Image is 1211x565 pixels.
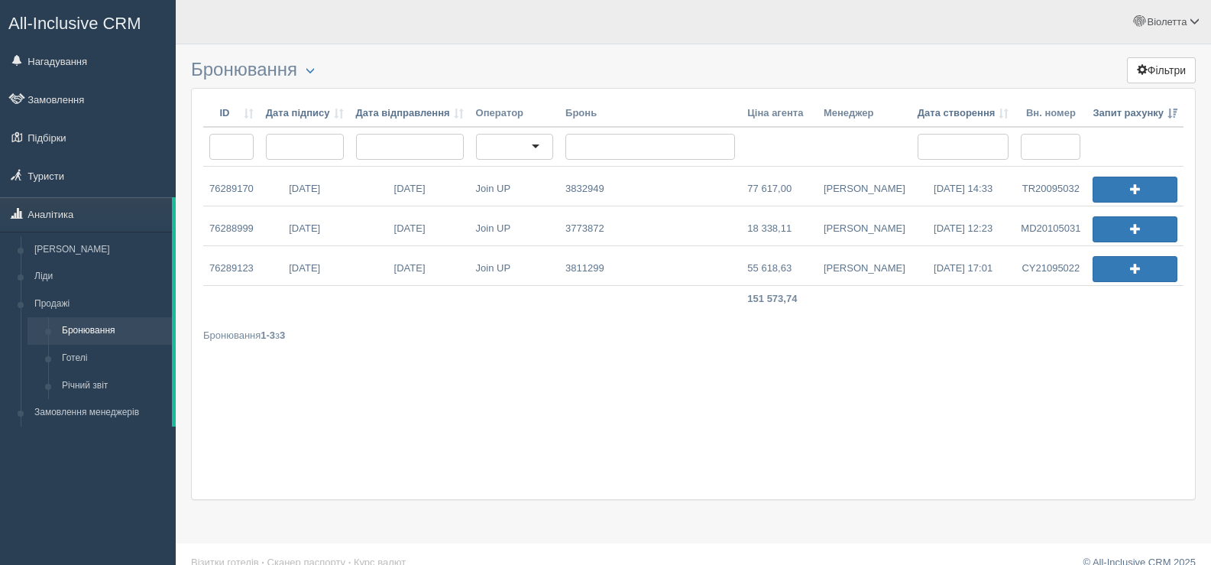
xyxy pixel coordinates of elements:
a: 76288999 [203,206,260,245]
a: Річний звіт [55,372,172,400]
a: Ліди [28,263,172,291]
a: Дата створення [918,106,1009,121]
th: Оператор [470,100,559,128]
a: Дата відправлення [356,106,464,121]
a: [PERSON_NAME] [818,246,911,285]
a: 76289123 [203,246,260,285]
a: [DATE] [350,246,470,285]
a: [DATE] 17:01 [911,246,1015,285]
h3: Бронювання [191,60,1196,80]
a: 55 618,63 [741,246,818,285]
a: TR20095032 [1015,167,1086,206]
a: Готелі [55,345,172,372]
a: 77 617,00 [741,167,815,206]
a: 76289170 [203,167,260,206]
a: [DATE] 12:23 [911,206,1015,245]
div: Бронювання з [203,328,1183,343]
a: Запит рахунку [1093,106,1177,121]
a: Join UP [470,246,559,285]
a: ID [209,106,254,121]
a: [DATE] [260,167,350,206]
a: 3773872 [559,206,741,245]
a: [PERSON_NAME] [28,236,172,264]
td: 151 573,74 [741,286,818,313]
a: [DATE] [350,206,470,245]
a: 3811299 [559,246,741,285]
a: Join UP [470,206,559,245]
a: All-Inclusive CRM [1,1,175,43]
span: Віолетта [1147,16,1187,28]
a: [PERSON_NAME] [818,206,911,245]
a: [PERSON_NAME] [818,167,911,206]
a: [DATE] 14:33 [911,167,1015,206]
a: MD20105031 [1015,206,1086,245]
a: Join UP [470,167,555,206]
a: Продажі [28,291,172,318]
a: Бронювання [55,317,172,345]
a: [DATE] [260,206,350,245]
a: CY21095022 [1015,246,1086,285]
a: Замовлення менеджерів [28,399,172,427]
th: Вн. номер [1015,100,1086,128]
th: Бронь [559,100,741,128]
span: All-Inclusive CRM [8,14,141,33]
th: Менеджер [818,100,911,128]
th: Ціна агента [741,100,818,128]
a: 3832949 [559,167,741,206]
a: [DATE] [260,246,350,285]
a: Дата підпису [266,106,344,121]
b: 3 [280,330,285,341]
a: 18 338,11 [741,206,818,245]
a: [DATE] [350,167,470,206]
button: Фільтри [1127,57,1196,83]
b: 1-3 [261,330,275,341]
